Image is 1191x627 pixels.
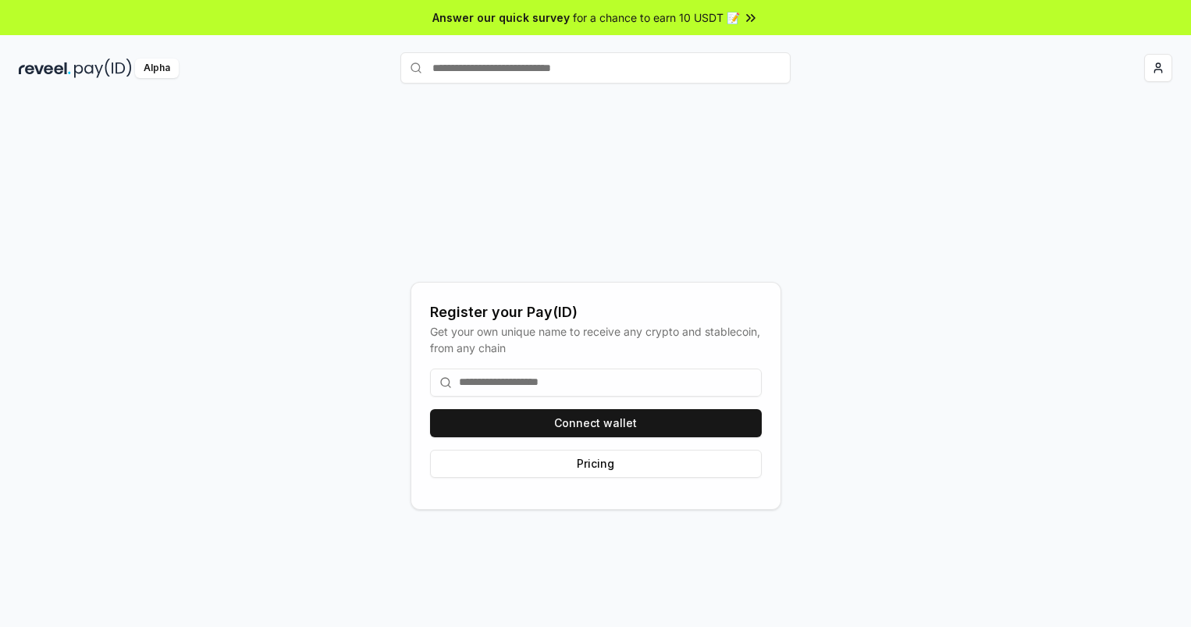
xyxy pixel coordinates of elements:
button: Pricing [430,450,762,478]
div: Register your Pay(ID) [430,301,762,323]
span: Answer our quick survey [432,9,570,26]
div: Get your own unique name to receive any crypto and stablecoin, from any chain [430,323,762,356]
span: for a chance to earn 10 USDT 📝 [573,9,740,26]
div: Alpha [135,59,179,78]
img: pay_id [74,59,132,78]
img: reveel_dark [19,59,71,78]
button: Connect wallet [430,409,762,437]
